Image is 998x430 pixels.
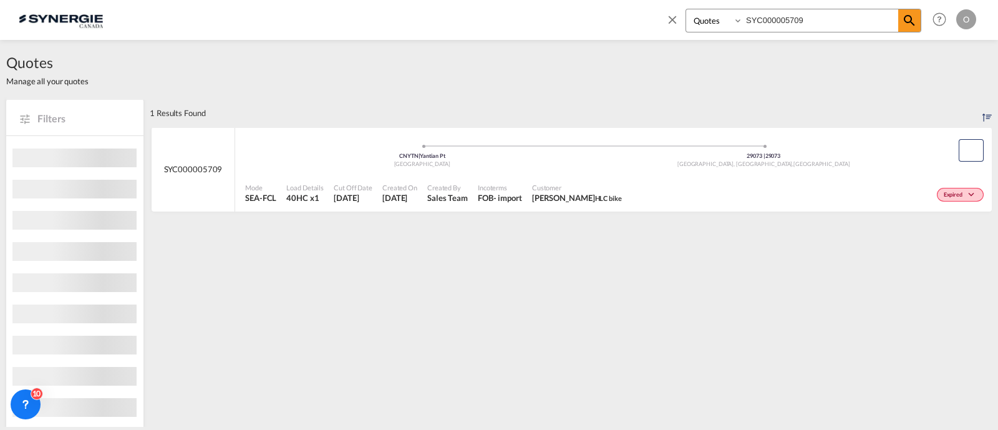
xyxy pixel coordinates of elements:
[982,99,992,127] div: Sort by: Created On
[37,112,131,125] span: Filters
[478,183,522,192] span: Incoterms
[964,143,979,158] md-icon: assets/icons/custom/copyQuote.svg
[478,192,493,203] div: FOB
[677,160,793,167] span: [GEOGRAPHIC_DATA], [GEOGRAPHIC_DATA]
[6,52,89,72] span: Quotes
[419,152,420,159] span: |
[586,135,601,141] md-icon: assets/icons/custom/ship-fill.svg
[666,9,686,39] span: icon-close
[164,164,223,175] span: SYC000005709
[929,9,956,31] div: Help
[493,192,522,203] div: - import
[19,6,103,34] img: 1f56c880d42311ef80fc7dca854c8e59.png
[427,192,468,203] span: Sales Team
[959,139,984,162] button: Copy Quote
[152,127,992,212] div: SYC000005709 OriginYantian Pt ChinaDestination United StatesCopy Quote Mode SEA-FCL Load Details ...
[427,183,468,192] span: Created By
[763,152,765,159] span: |
[929,9,950,30] span: Help
[150,99,206,127] div: 1 Results Found
[286,192,324,203] span: 40HC x 1
[747,152,765,159] span: 29073
[399,152,445,159] span: CNYTN Yantian Pt
[478,192,522,203] div: FOB import
[937,188,984,202] div: Change Status Here
[956,9,976,29] div: O
[334,192,372,203] span: 5 Nov 2024
[944,191,966,200] span: Expired
[382,192,417,203] span: 5 Nov 2024
[394,160,450,167] span: [GEOGRAPHIC_DATA]
[334,183,372,192] span: Cut Off Date
[532,192,622,203] span: Alex-William Bélanger -Régimbald HLC bike
[966,192,981,198] md-icon: icon-chevron-down
[765,152,781,159] span: 29073
[743,9,898,31] input: Enter Quotation Number
[898,9,921,32] span: icon-magnify
[382,183,417,192] span: Created On
[286,183,324,192] span: Load Details
[245,183,276,192] span: Mode
[245,192,276,203] span: SEA-FCL
[793,160,850,167] span: [GEOGRAPHIC_DATA]
[792,160,793,167] span: ,
[902,13,917,28] md-icon: icon-magnify
[6,76,89,87] span: Manage all your quotes
[532,183,622,192] span: Customer
[595,194,622,202] span: HLC bike
[666,12,679,26] md-icon: icon-close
